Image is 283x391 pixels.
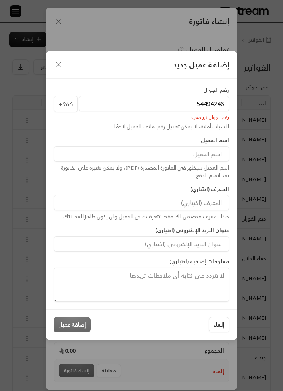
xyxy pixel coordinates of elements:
[54,123,229,130] div: لأسباب أمنية، لا يمكن تعديل رقم هاتف العميل لاحقًا.
[203,86,229,94] label: رقم الجوال
[201,136,229,144] label: اسم العميل
[79,96,229,111] input: رقم الجوال
[54,146,229,162] input: اسم العميل
[155,226,229,234] label: عنوان البريد الإلكتروني (اختياري)
[54,236,229,252] input: عنوان البريد الإلكتروني (اختياري)
[54,112,229,120] div: رقم الجوال غير صحيح
[173,59,229,71] span: إضافة عميل جديد
[209,317,229,332] button: إلغاء
[54,213,229,220] div: هذا المعرف مخصص لك فقط لتتعرف على العميل ولن يكون ظاهرًا لعملائك.
[54,96,78,112] span: +966
[169,258,229,265] label: معلومات إضافية (اختياري)
[190,185,229,193] label: المعرف (اختياري)
[54,164,229,179] div: اسم العميل سيظهر في الفاتورة المصدرة (PDF)، ولا يمكن تغييره على الفاتورة بعد اتمام الدفع.
[54,195,229,210] input: المعرف (اختياري)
